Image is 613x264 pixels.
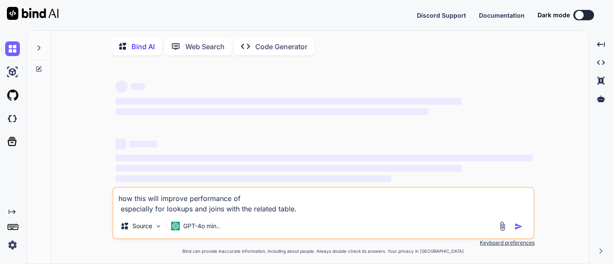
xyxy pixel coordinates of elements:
span: ‌ [116,165,462,172]
img: githubLight [5,88,20,103]
span: ‌ [116,81,128,93]
img: settings [5,238,20,252]
span: ‌ [116,175,391,182]
p: Web Search [185,41,225,52]
img: chat [5,41,20,56]
p: Source [132,222,152,230]
span: ‌ [116,139,126,149]
span: ‌ [116,108,428,115]
span: ‌ [116,154,533,161]
img: ai-studio [5,65,20,79]
p: Code Generator [255,41,307,52]
span: ‌ [129,141,157,148]
textarea: how this will improve performance of especially for lookups and joins with the related table. [113,188,533,214]
img: Pick Models [155,223,162,230]
span: Discord Support [417,12,466,19]
img: GPT-4o mini [171,222,180,230]
span: Dark mode [538,11,570,19]
img: darkCloudIdeIcon [5,111,20,126]
p: Bind AI [131,41,155,52]
p: Keyboard preferences [112,239,535,246]
p: GPT-4o min.. [183,222,220,230]
button: Discord Support [417,11,466,20]
p: Bind can provide inaccurate information, including about people. Always double-check its answers.... [112,248,535,255]
span: Documentation [479,12,525,19]
img: icon [514,222,523,231]
button: Documentation [479,11,525,20]
span: ‌ [131,83,145,90]
img: Bind AI [7,7,59,20]
span: ‌ [116,98,462,105]
img: attachment [497,221,507,231]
